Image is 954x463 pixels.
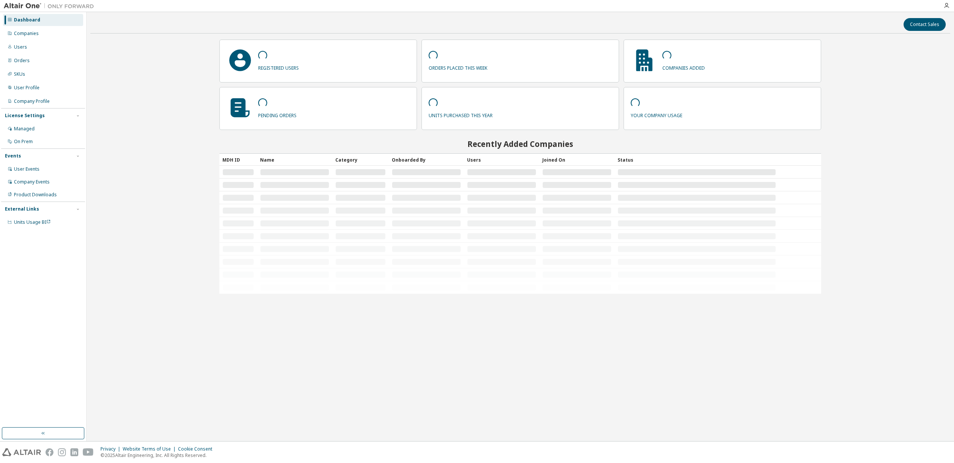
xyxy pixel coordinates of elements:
div: Name [260,154,329,166]
div: Category [335,154,386,166]
div: Users [14,44,27,50]
div: License Settings [5,113,45,119]
h2: Recently Added Companies [219,139,822,149]
p: pending orders [258,110,297,119]
div: Orders [14,58,30,64]
div: User Profile [14,85,40,91]
img: instagram.svg [58,448,66,456]
p: registered users [258,63,299,71]
img: altair_logo.svg [2,448,41,456]
p: companies added [662,63,705,71]
button: Contact Sales [904,18,946,31]
p: © 2025 Altair Engineering, Inc. All Rights Reserved. [100,452,217,458]
div: Users [467,154,536,166]
p: units purchased this year [429,110,493,119]
span: Units Usage BI [14,219,51,225]
img: linkedin.svg [70,448,78,456]
div: Website Terms of Use [123,446,178,452]
div: Events [5,153,21,159]
div: Company Profile [14,98,50,104]
div: SKUs [14,71,25,77]
div: User Events [14,166,40,172]
img: youtube.svg [83,448,94,456]
img: facebook.svg [46,448,53,456]
div: External Links [5,206,39,212]
p: your company usage [631,110,682,119]
div: Dashboard [14,17,40,23]
div: MDH ID [222,154,254,166]
div: Company Events [14,179,50,185]
div: Privacy [100,446,123,452]
img: Altair One [4,2,98,10]
p: orders placed this week [429,63,487,71]
div: Onboarded By [392,154,461,166]
div: On Prem [14,139,33,145]
div: Cookie Consent [178,446,217,452]
div: Product Downloads [14,192,57,198]
div: Companies [14,31,39,37]
div: Joined On [542,154,612,166]
div: Managed [14,126,35,132]
div: Status [618,154,776,166]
